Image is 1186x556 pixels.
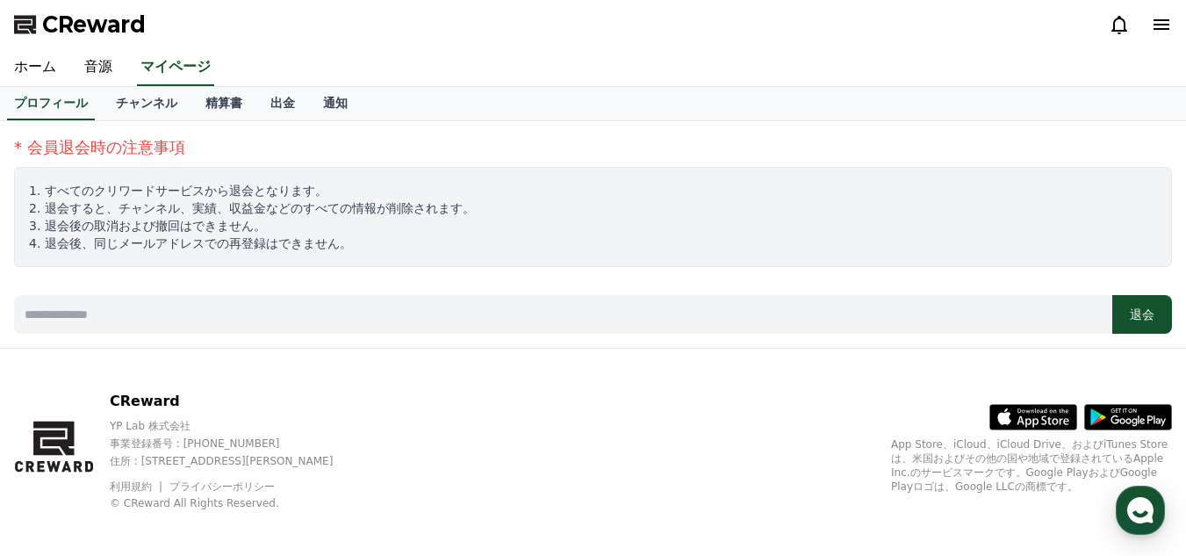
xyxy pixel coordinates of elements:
a: Settings [226,410,337,454]
p: 1. すべてのクリワードサービスから退会となります。 [29,182,1157,199]
a: 精算書 [191,87,256,120]
a: 通知 [309,87,362,120]
a: Messages [116,410,226,454]
p: App Store、iCloud、iCloud Drive、およびiTunes Storeは、米国およびその他の国や地域で登録されているApple Inc.のサービスマークです。Google P... [891,437,1172,494]
p: 住所 : [STREET_ADDRESS][PERSON_NAME] [110,454,363,468]
p: * 会員退会時の注意事項 [14,135,1172,160]
a: 音源 [70,49,126,86]
span: Home [45,437,75,451]
a: Home [5,410,116,454]
a: 利用規約 [110,480,165,493]
a: プロフィール [7,87,95,120]
p: 2. 退会すると、チャンネル、実績、収益金などのすべての情報が削除されます。 [29,199,1157,217]
p: 3. 退会後の取消および撤回はできません。 [29,217,1157,235]
p: 事業登録番号 : [PHONE_NUMBER] [110,437,363,451]
a: マイページ [137,49,214,86]
p: CReward [110,391,363,412]
a: 出金 [256,87,309,120]
span: Messages [146,437,198,451]
a: チャンネル [102,87,191,120]
span: Settings [260,437,303,451]
p: 4. 退会後、同じメールアドレスでの再登録はできません。 [29,235,1157,252]
p: YP Lab 株式会社 [110,419,363,433]
a: プライバシーポリシー [169,480,275,493]
p: © CReward All Rights Reserved. [110,496,363,510]
button: 退会 [1112,295,1172,334]
a: CReward [14,11,146,39]
span: CReward [42,11,146,39]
